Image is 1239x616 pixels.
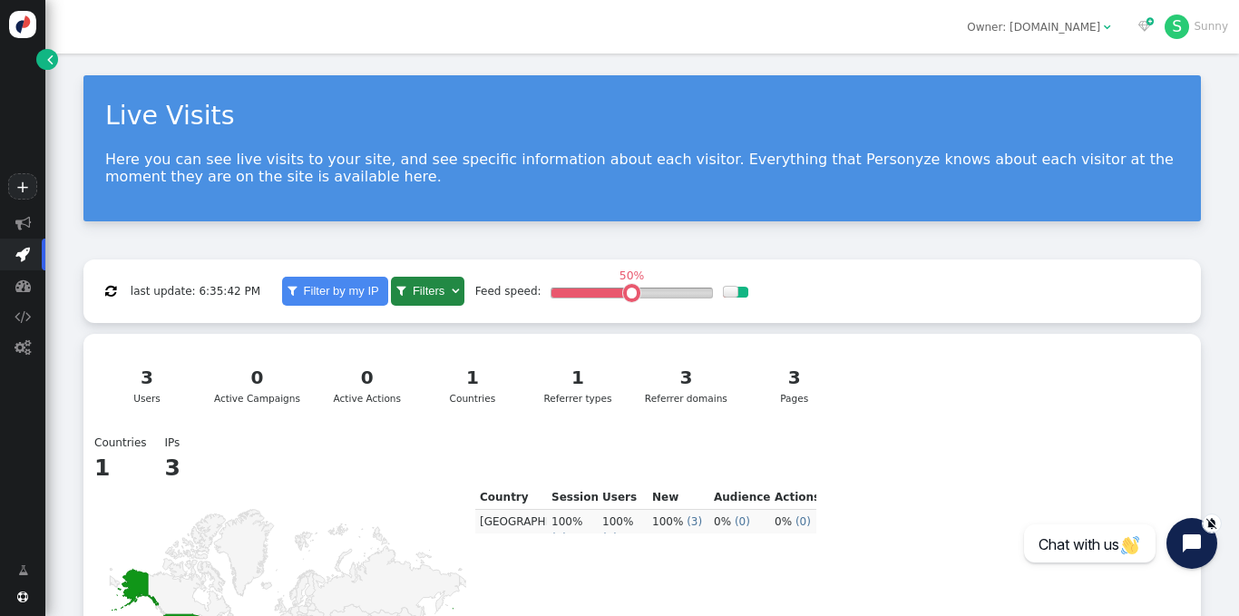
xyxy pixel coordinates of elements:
[598,485,648,510] th: Users
[775,515,792,528] span: 0%
[105,285,116,298] span: 
[709,485,770,510] th: Audiences
[1165,20,1228,33] a: SSunny
[17,592,28,602] span: 
[396,285,405,297] span: 
[452,285,459,297] span: 
[602,515,633,528] span: 100%
[47,52,53,68] span: 
[15,308,31,324] span: 
[602,532,618,544] span: ( )
[131,285,260,298] span: last update: 6:35:42 PM
[735,515,750,528] span: ( )
[551,515,582,528] span: 100%
[18,562,28,579] span: 
[109,364,185,406] div: Users
[434,364,511,391] div: 1
[635,355,737,416] a: 3Referrer domains
[8,173,36,200] a: +
[409,284,448,298] span: Filters
[109,364,185,391] div: 3
[15,339,31,355] span: 
[691,515,698,528] span: 3
[288,285,297,297] span: 
[319,355,415,416] a: 0Active Actions
[94,277,127,305] button: 
[94,435,165,451] td: Countries
[530,355,626,416] a: 1Referrer types
[300,284,383,298] span: Filter by my IP
[94,455,110,481] b: 1
[282,277,387,306] a:  Filter by my IP
[800,515,807,528] span: 0
[105,151,1179,185] p: Here you can see live visits to your site, and see specific information about each visitor. Every...
[36,49,58,70] a: 
[746,355,843,416] a: 3Pages
[652,515,683,528] span: 100%
[540,364,616,391] div: 1
[9,11,36,38] img: logo-icon.svg
[165,435,236,451] td: IPs
[15,246,30,261] span: 
[795,515,811,528] span: ( )
[756,364,832,406] div: Pages
[770,485,816,510] th: Actions
[1165,15,1189,39] div: S
[739,515,746,528] span: 0
[475,485,547,510] th: Country
[391,277,463,306] a:  Filters 
[204,355,309,416] a: 0Active Campaigns
[687,515,702,528] span: ( )
[434,364,511,406] div: Countries
[1138,21,1151,32] span: 
[556,532,563,544] span: 3
[214,364,300,406] div: Active Campaigns
[105,97,1179,136] div: Live Visits
[15,278,31,293] span: 
[551,532,567,544] span: ( )
[475,283,541,299] div: Feed speed:
[329,364,405,406] div: Active Actions
[7,556,39,584] a: 
[480,515,594,528] span: [GEOGRAPHIC_DATA]
[214,364,300,391] div: 0
[329,364,405,391] div: 0
[756,364,832,391] div: 3
[1104,22,1111,33] span: 
[967,19,1100,35] div: Owner: [DOMAIN_NAME]
[714,515,731,528] span: 0%
[645,364,727,391] div: 3
[615,270,649,281] div: 50%
[165,455,180,481] b: 3
[648,485,709,510] th: New users
[607,532,614,544] span: 3
[540,364,616,406] div: Referrer types
[99,355,195,416] a: 3Users
[645,364,727,406] div: Referrer domains
[424,355,521,416] a: 1Countries
[15,215,31,230] span: 
[547,485,598,510] th: Sessions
